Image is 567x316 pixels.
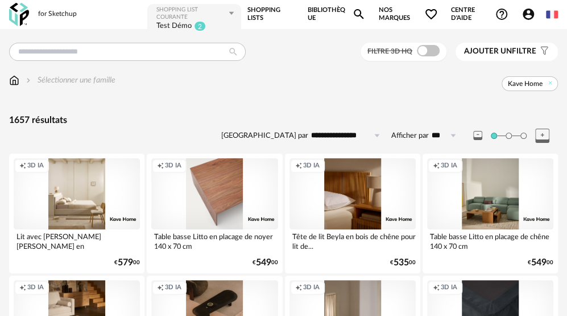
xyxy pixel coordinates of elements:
[118,259,133,266] span: 579
[157,162,164,170] span: Creation icon
[390,259,416,266] div: € 00
[531,259,547,266] span: 549
[157,284,164,292] span: Creation icon
[151,229,278,252] div: Table basse Litto en placage de noyer 140 x 70 cm
[424,7,438,21] span: Heart Outline icon
[427,229,553,252] div: Table basse Litto en placage de chêne 140 x 70 cm
[256,259,271,266] span: 549
[367,48,412,55] span: Filtre 3D HQ
[528,259,553,266] div: € 00
[194,21,206,31] sup: 2
[19,284,26,292] span: Creation icon
[433,284,440,292] span: Creation icon
[450,6,508,23] span: Centre d'aideHelp Circle Outline icon
[423,154,558,273] a: Creation icon 3D IA Table basse Litto en placage de chêne 140 x 70 cm €54900
[303,162,320,170] span: 3D IA
[24,75,33,86] img: svg+xml;base64,PHN2ZyB3aWR0aD0iMTYiIGhlaWdodD0iMTYiIHZpZXdCb3g9IjAgMCAxNiAxNiIgZmlsbD0ibm9uZSIgeG...
[464,47,512,55] span: Ajouter un
[495,7,508,21] span: Help Circle Outline icon
[14,229,140,252] div: Lit avec [PERSON_NAME] [PERSON_NAME] en [PERSON_NAME] beige...
[253,259,278,266] div: € 00
[165,284,181,292] span: 3D IA
[378,3,437,26] span: Nos marques
[536,47,549,56] span: Filter icon
[508,79,543,88] span: Kave Home
[38,10,77,19] div: for Sketchup
[221,131,308,141] label: [GEOGRAPHIC_DATA] par
[441,162,457,170] span: 3D IA
[247,3,295,26] a: Shopping Lists
[352,7,366,21] span: Magnify icon
[456,43,558,61] button: Ajouter unfiltre Filter icon
[441,284,457,292] span: 3D IA
[147,154,282,273] a: Creation icon 3D IA Table basse Litto en placage de noyer 140 x 70 cm €54900
[433,162,440,170] span: Creation icon
[9,3,29,26] img: OXP
[295,284,302,292] span: Creation icon
[9,114,558,126] div: 1657 résultats
[19,162,26,170] span: Creation icon
[308,3,366,26] a: BibliothèqueMagnify icon
[394,259,409,266] span: 535
[27,284,44,292] span: 3D IA
[522,7,535,21] span: Account Circle icon
[24,75,115,86] div: Sélectionner une famille
[522,7,540,21] span: Account Circle icon
[464,47,536,56] span: filtre
[156,21,192,32] div: Test Démo
[391,131,429,141] label: Afficher par
[9,75,19,86] img: svg+xml;base64,PHN2ZyB3aWR0aD0iMTYiIGhlaWdodD0iMTciIHZpZXdCb3g9IjAgMCAxNiAxNyIgZmlsbD0ibm9uZSIgeG...
[156,6,227,21] div: Shopping List courante
[546,9,558,20] img: fr
[27,162,44,170] span: 3D IA
[165,162,181,170] span: 3D IA
[295,162,302,170] span: Creation icon
[285,154,420,273] a: Creation icon 3D IA Tête de lit Beyla en bois de chêne pour lit de... €53500
[289,229,416,252] div: Tête de lit Beyla en bois de chêne pour lit de...
[114,259,140,266] div: € 00
[9,154,144,273] a: Creation icon 3D IA Lit avec [PERSON_NAME] [PERSON_NAME] en [PERSON_NAME] beige... €57900
[303,284,320,292] span: 3D IA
